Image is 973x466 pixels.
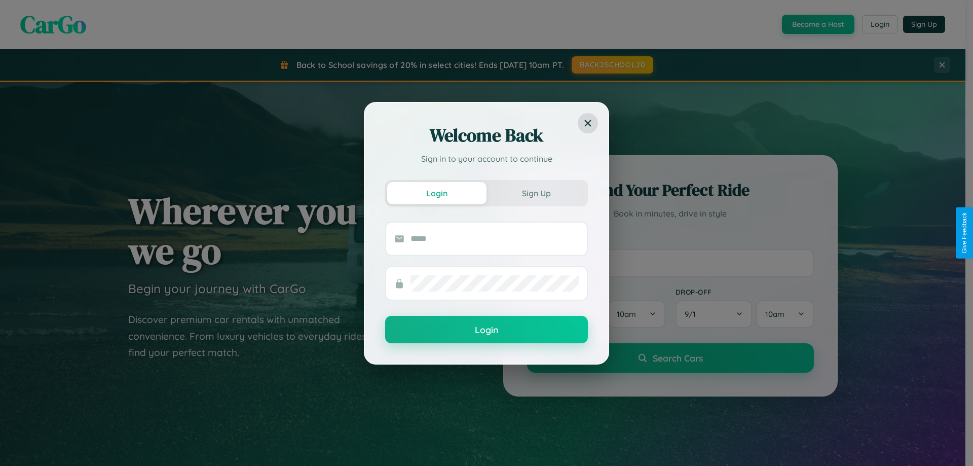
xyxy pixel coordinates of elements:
[387,182,486,204] button: Login
[385,153,588,165] p: Sign in to your account to continue
[486,182,586,204] button: Sign Up
[385,123,588,148] h2: Welcome Back
[385,316,588,343] button: Login
[961,212,968,254] div: Give Feedback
